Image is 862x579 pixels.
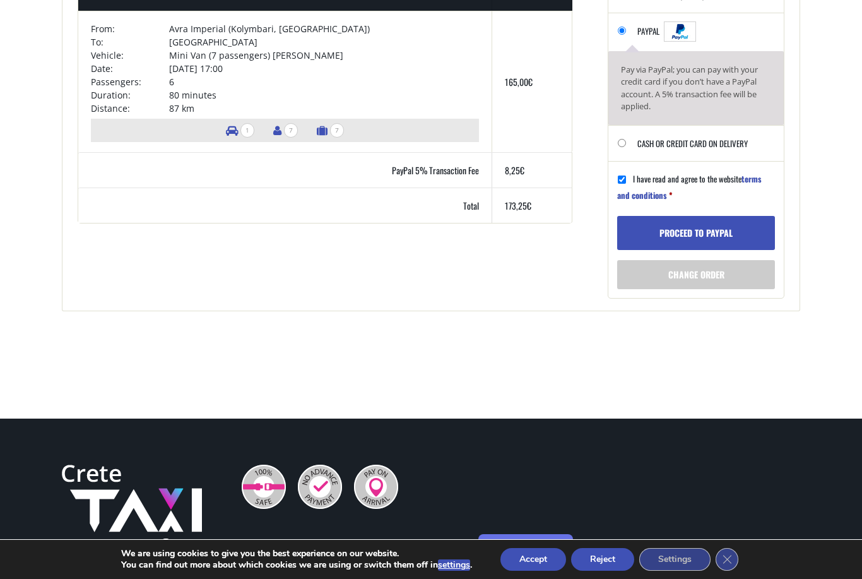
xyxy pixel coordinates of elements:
td: [DATE] 17:00 [169,62,479,75]
bdi: 165,00 [505,75,533,88]
th: Total [78,188,492,223]
button: Reject [571,548,634,571]
td: From: [91,22,169,35]
li: Number of vehicles [220,119,261,142]
p: You can find out more about which cookies we are using or switch them off in . [121,559,472,571]
button: settings [438,559,470,571]
img: 100% Safe [242,465,286,509]
p: Pay via PayPal; you can pay with your credit card if you don’t have a PayPal account. A 5% transa... [621,64,771,112]
button: Proceed to PayPal [617,216,775,250]
img: Pay On Arrival [354,465,398,509]
a: Change order [617,260,775,289]
td: Distance: [91,102,169,115]
label: PayPal [637,23,696,51]
button: Close GDPR Cookie Banner [716,548,738,571]
td: Mini Van (7 passengers) [PERSON_NAME] [169,49,479,62]
span: 1 [240,123,254,138]
label: Cash or Credit Card on delivery [637,135,748,161]
td: Avra Imperial (Kolymbari, [GEOGRAPHIC_DATA]) [169,22,479,35]
th: PayPal 5% Transaction Fee [78,152,492,188]
bdi: 8,25 [505,164,524,177]
td: [GEOGRAPHIC_DATA] [169,35,479,49]
td: 80 minutes [169,88,479,102]
span: I have read and agree to the website [617,172,762,201]
td: Date: [91,62,169,75]
td: Vehicle: [91,49,169,62]
td: 6 [169,75,479,88]
span: € [528,75,533,88]
td: Duration: [91,88,169,102]
img: Crete Taxi Transfers [62,465,202,557]
bdi: 173,25 [505,199,531,212]
td: 87 km [169,102,479,115]
span: 7 [284,123,298,138]
td: Passengers: [91,75,169,88]
td: To: [91,35,169,49]
li: Number of luggage items [310,119,350,142]
img: No Advance Payment [298,465,342,509]
input: I have read and agree to the websiteterms and conditions * [618,176,626,184]
span: € [527,199,531,212]
span: € [520,164,524,177]
img: PayPal acceptance mark [664,21,696,42]
p: We are using cookies to give you the best experience on our website. [121,548,472,559]
span: 7 [330,123,344,138]
button: Settings [639,548,711,571]
button: Accept [500,548,566,571]
li: Number of passengers [267,119,304,142]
